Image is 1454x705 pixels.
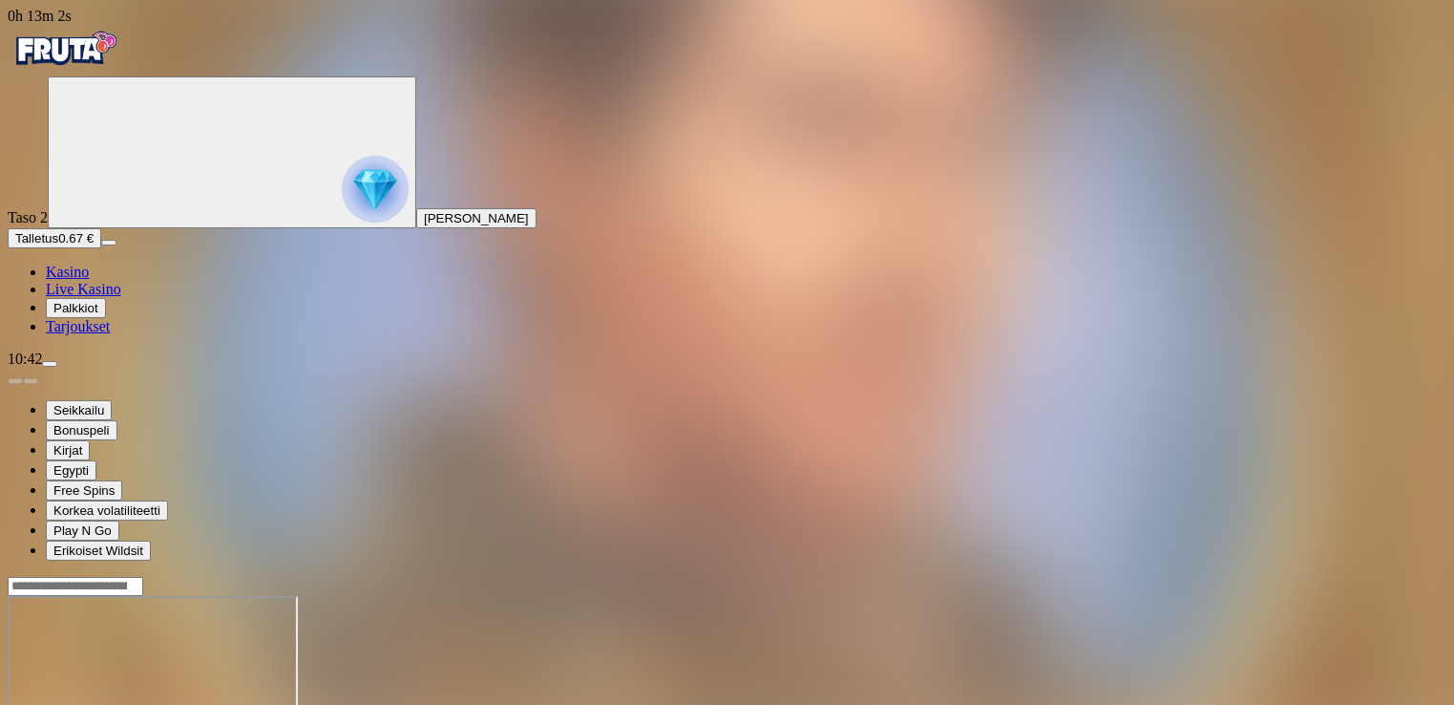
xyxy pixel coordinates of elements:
[53,443,82,458] span: Kirjat
[46,281,121,297] span: Live Kasino
[46,521,119,541] button: Play N Go
[42,361,57,367] button: menu
[58,231,94,246] span: 0.67 €
[46,264,89,280] span: Kasino
[46,318,110,334] span: Tarjoukset
[8,378,23,384] button: prev slide
[416,208,537,228] button: [PERSON_NAME]
[46,318,110,334] a: gift-inverted iconTarjoukset
[46,298,106,318] button: reward iconPalkkiot
[53,403,104,417] span: Seikkailu
[8,25,1446,335] nav: Primary
[46,481,122,501] button: Free Spins
[101,240,116,246] button: menu
[15,231,58,246] span: Talletus
[424,211,529,225] span: [PERSON_NAME]
[46,281,121,297] a: poker-chip iconLive Kasino
[46,501,168,521] button: Korkea volatiliteetti
[53,483,115,498] span: Free Spins
[53,301,98,315] span: Palkkiot
[53,463,89,478] span: Egypti
[46,420,117,440] button: Bonuspeli
[46,440,90,460] button: Kirjat
[53,544,143,558] span: Erikoiset Wildsit
[53,423,110,438] span: Bonuspeli
[342,156,409,223] img: reward progress
[8,209,48,225] span: Taso 2
[53,503,160,518] span: Korkea volatiliteetti
[48,76,416,228] button: reward progress
[46,264,89,280] a: diamond iconKasino
[8,228,101,248] button: Talletusplus icon0.67 €
[8,59,122,75] a: Fruta
[46,460,96,481] button: Egypti
[23,378,38,384] button: next slide
[8,351,42,367] span: 10:42
[46,400,112,420] button: Seikkailu
[8,25,122,73] img: Fruta
[46,541,151,561] button: Erikoiset Wildsit
[53,523,112,538] span: Play N Go
[8,8,72,24] span: user session time
[8,577,143,596] input: Search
